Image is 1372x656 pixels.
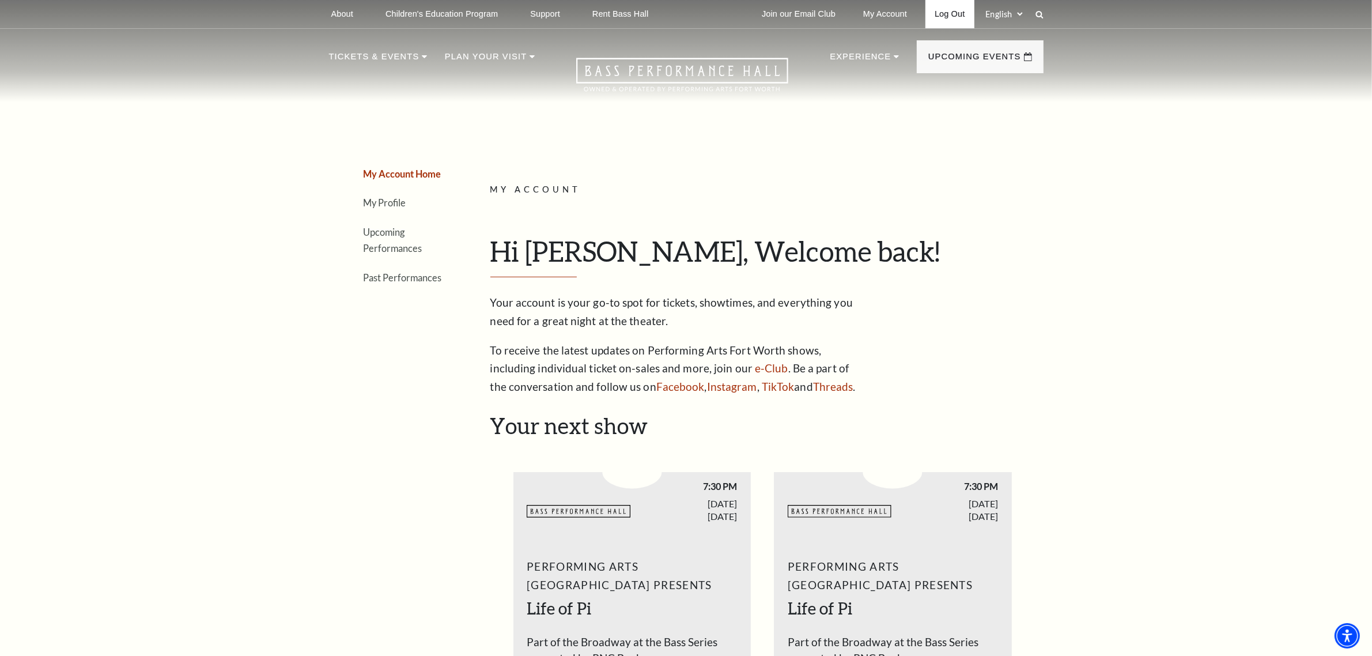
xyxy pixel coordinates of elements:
h2: Your next show [490,413,1035,439]
a: Threads - open in a new tab [813,380,853,393]
a: e-Club [755,361,788,375]
p: Rent Bass Hall [592,9,649,19]
h2: Life of Pi [527,597,737,620]
h2: Life of Pi [788,597,998,620]
p: Children's Education Program [385,9,498,19]
p: Experience [830,50,891,70]
select: Select: [984,9,1025,20]
p: Your account is your go-to spot for tickets, showtimes, and everything you need for a great night... [490,293,865,330]
span: [DATE] [DATE] [632,497,738,522]
p: Upcoming Events [928,50,1021,70]
a: TikTok - open in a new tab [762,380,795,393]
p: Plan Your Visit [445,50,527,70]
p: Tickets & Events [329,50,419,70]
div: Accessibility Menu [1335,623,1360,649]
a: My Account Home [364,168,441,179]
a: Instagram - open in a new tab [707,380,757,393]
span: Performing Arts [GEOGRAPHIC_DATA] Presents [527,557,737,594]
a: My Profile [364,197,406,208]
span: and [794,380,812,393]
span: My Account [490,184,581,194]
p: About [331,9,353,19]
a: Upcoming Performances [364,227,422,254]
span: [DATE] [DATE] [893,497,998,522]
a: Past Performances [364,272,442,283]
span: 7:30 PM [632,480,738,492]
span: 7:30 PM [893,480,998,492]
span: Performing Arts [GEOGRAPHIC_DATA] Presents [788,557,998,594]
p: Support [530,9,560,19]
a: Open this option [535,58,830,102]
a: Facebook - open in a new tab [656,380,705,393]
h1: Hi [PERSON_NAME], Welcome back! [490,235,1035,277]
p: To receive the latest updates on Performing Arts Fort Worth shows, including individual ticket on... [490,341,865,397]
